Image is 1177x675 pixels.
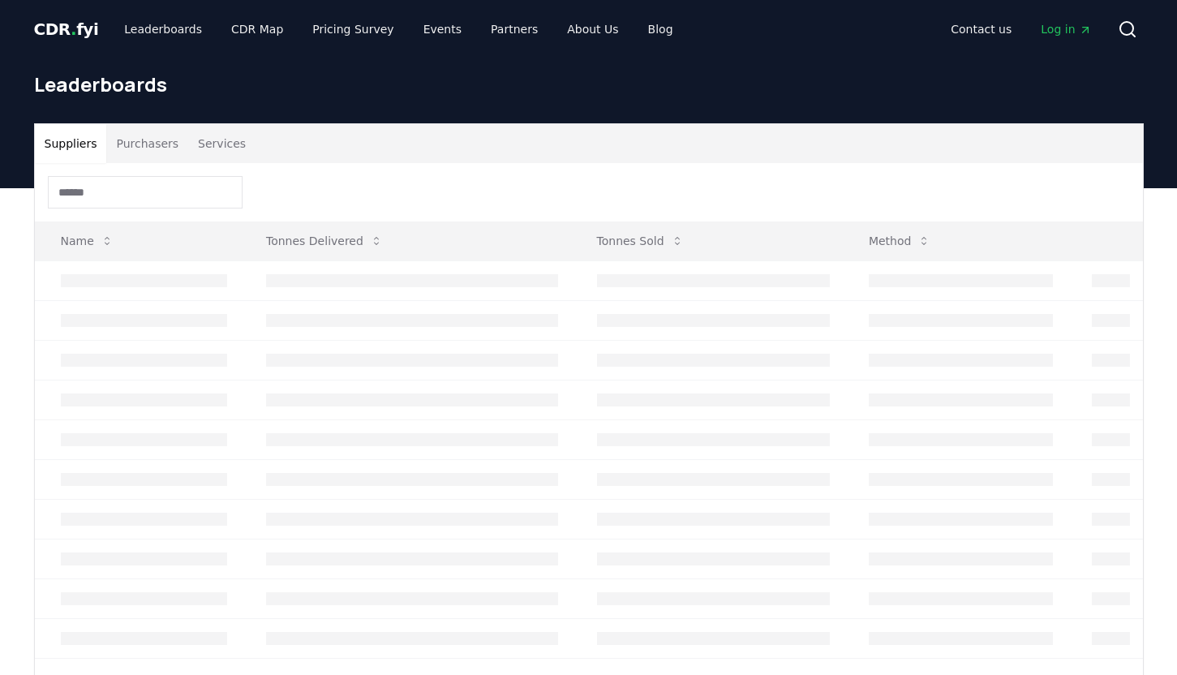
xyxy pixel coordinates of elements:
span: Log in [1041,21,1091,37]
a: Events [410,15,475,44]
button: Method [856,225,944,257]
span: CDR fyi [34,19,99,39]
a: Blog [635,15,686,44]
a: CDR.fyi [34,18,99,41]
button: Name [48,225,127,257]
span: . [71,19,76,39]
a: About Us [554,15,631,44]
a: Contact us [938,15,1025,44]
nav: Main [111,15,685,44]
a: Leaderboards [111,15,215,44]
button: Suppliers [35,124,107,163]
button: Tonnes Delivered [253,225,396,257]
h1: Leaderboards [34,71,1144,97]
button: Services [188,124,256,163]
a: Partners [478,15,551,44]
nav: Main [938,15,1104,44]
a: Log in [1028,15,1104,44]
a: Pricing Survey [299,15,406,44]
button: Tonnes Sold [584,225,697,257]
button: Purchasers [106,124,188,163]
a: CDR Map [218,15,296,44]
